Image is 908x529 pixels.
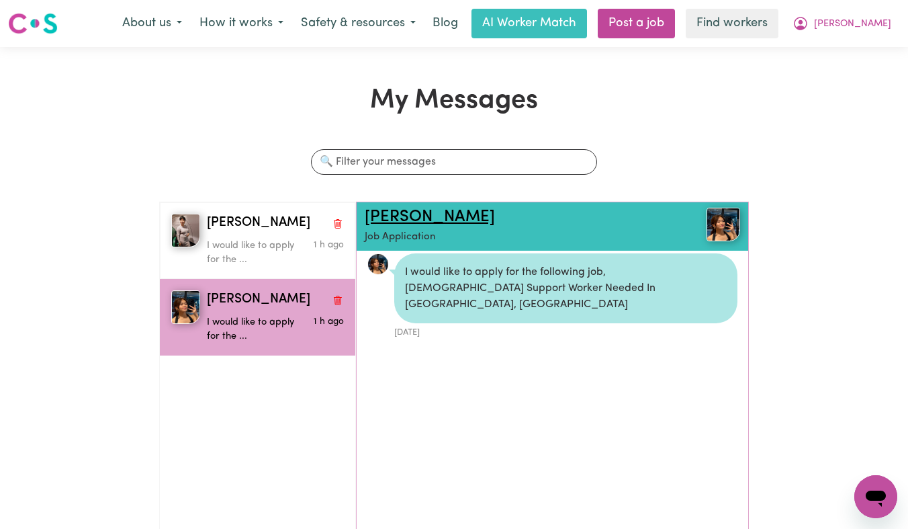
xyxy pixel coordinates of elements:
[8,11,58,36] img: Careseekers logo
[171,290,200,324] img: Cindy N
[292,9,424,38] button: Safety & resources
[784,9,900,38] button: My Account
[424,9,466,38] a: Blog
[686,9,778,38] a: Find workers
[160,202,355,279] button: Mahriam K[PERSON_NAME]Delete conversationI would like to apply for the ...Message sent on August ...
[365,209,495,225] a: [PERSON_NAME]
[332,214,344,232] button: Delete conversation
[207,239,298,268] p: I would like to apply for the ...
[311,149,598,175] input: 🔍 Filter your messages
[160,279,355,356] button: Cindy N[PERSON_NAME]Delete conversationI would like to apply for the ...Message sent on August 4,...
[8,8,58,39] a: Careseekers logo
[314,317,344,326] span: Message sent on August 4, 2025
[394,253,737,323] div: I would like to apply for the following job, [DEMOGRAPHIC_DATA] Support Worker Needed In [GEOGRAP...
[367,253,389,275] a: View Cindy N's profile
[207,315,298,344] p: I would like to apply for the ...
[367,253,389,275] img: BFAFA34824A9C9967A08BE34385D6FB2_avatar_blob
[314,241,344,249] span: Message sent on August 4, 2025
[332,291,344,309] button: Delete conversation
[365,230,678,245] p: Job Application
[159,85,748,117] h1: My Messages
[854,475,897,518] iframe: Button to launch messaging window
[598,9,675,38] a: Post a job
[171,214,200,247] img: Mahriam K
[707,208,740,241] img: View Cindy N's profile
[471,9,587,38] a: AI Worker Match
[814,17,891,32] span: [PERSON_NAME]
[678,208,740,241] a: Cindy N
[394,323,737,339] div: [DATE]
[207,290,310,310] span: [PERSON_NAME]
[191,9,292,38] button: How it works
[113,9,191,38] button: About us
[207,214,310,233] span: [PERSON_NAME]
